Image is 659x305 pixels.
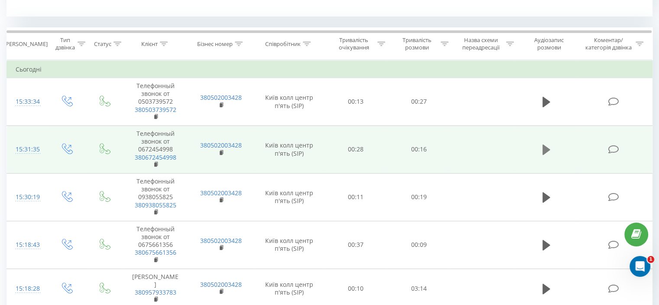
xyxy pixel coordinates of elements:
div: Назва схеми переадресації [458,36,504,51]
div: 15:31:35 [16,141,39,158]
td: Київ колл центр п'ять (SIP) [254,78,325,126]
div: Тривалість очікування [332,36,376,51]
td: Київ колл центр п'ять (SIP) [254,126,325,174]
div: Тип дзвінка [55,36,75,51]
td: 00:09 [387,221,450,269]
td: 00:16 [387,126,450,174]
iframe: Intercom live chat [630,256,650,277]
td: 00:19 [387,173,450,221]
div: 15:30:19 [16,189,39,206]
a: 380502003428 [200,141,242,149]
td: 00:11 [325,173,387,221]
a: 380502003428 [200,280,242,289]
a: 380938055825 [135,201,176,209]
div: Бізнес номер [197,40,233,48]
div: Коментар/категорія дзвінка [583,36,633,51]
div: Співробітник [265,40,301,48]
td: 00:37 [325,221,387,269]
div: Тривалість розмови [395,36,438,51]
div: [PERSON_NAME] [4,40,48,48]
a: 380957933783 [135,288,176,296]
a: 380503739572 [135,105,176,114]
td: 00:27 [387,78,450,126]
div: Клієнт [141,40,158,48]
td: Телефонный звонок от 0672454998 [123,126,188,174]
a: 380675661356 [135,248,176,256]
td: Телефонный звонок от 0675661356 [123,221,188,269]
td: Телефонный звонок от 0503739572 [123,78,188,126]
td: Київ колл центр п'ять (SIP) [254,173,325,221]
td: Телефонный звонок от 0938055825 [123,173,188,221]
a: 380502003428 [200,189,242,197]
div: 15:18:43 [16,236,39,253]
td: 00:13 [325,78,387,126]
a: 380502003428 [200,93,242,102]
td: Київ колл центр п'ять (SIP) [254,221,325,269]
span: 1 [647,256,654,263]
div: Аудіозапис розмови [524,36,575,51]
div: 15:33:34 [16,93,39,110]
div: 15:18:28 [16,280,39,297]
td: Сьогодні [7,61,653,78]
td: 00:28 [325,126,387,174]
div: Статус [94,40,111,48]
a: 380502003428 [200,236,242,245]
a: 380672454998 [135,153,176,161]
